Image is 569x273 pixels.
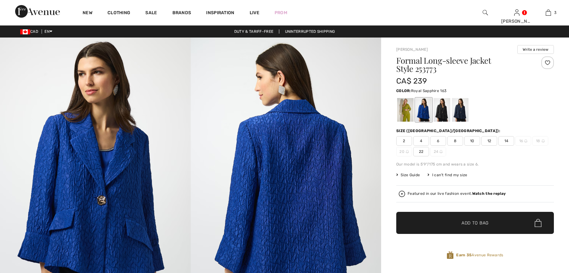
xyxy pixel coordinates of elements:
[472,191,506,196] strong: Watch the replay
[411,89,446,93] span: Royal Sapphire 163
[439,150,443,153] img: ring-m.svg
[415,98,432,122] div: Royal Sapphire 163
[20,29,30,34] img: Canadian Dollar
[546,9,551,16] img: My Bag
[430,136,446,146] span: 6
[464,136,480,146] span: 10
[396,147,412,156] span: 20
[20,29,41,34] span: CAD
[172,10,191,17] a: Brands
[408,192,506,196] div: Featured in our live fashion event.
[514,9,520,16] img: My Info
[452,98,468,122] div: Midnight Blue
[434,98,450,122] div: Black
[396,212,554,234] button: Add to Bag
[524,139,527,142] img: ring-m.svg
[447,251,454,259] img: Avenue Rewards
[447,136,463,146] span: 8
[396,136,412,146] span: 2
[462,220,489,226] span: Add to Bag
[535,219,542,227] img: Bag.svg
[532,136,548,146] span: 18
[396,89,411,93] span: Color:
[501,18,532,25] div: [PERSON_NAME]
[397,98,414,122] div: Fern
[250,9,259,16] a: Live
[517,45,554,54] button: Write a review
[396,77,427,85] span: CA$ 239
[15,5,60,18] img: 1ère Avenue
[542,139,545,142] img: ring-m.svg
[396,172,420,178] span: Size Guide
[107,10,130,17] a: Clothing
[145,10,157,17] a: Sale
[554,10,556,15] span: 3
[396,56,528,73] h1: Formal Long-sleeve Jacket Style 253773
[83,10,92,17] a: New
[533,9,564,16] a: 3
[481,136,497,146] span: 12
[456,253,472,257] strong: Earn 35
[44,29,52,34] span: EN
[483,9,488,16] img: search the website
[498,136,514,146] span: 14
[515,136,531,146] span: 16
[396,47,428,52] a: [PERSON_NAME]
[206,10,234,17] span: Inspiration
[406,150,409,153] img: ring-m.svg
[430,147,446,156] span: 24
[427,172,467,178] div: I can't find my size
[413,147,429,156] span: 22
[399,191,405,197] img: Watch the replay
[396,128,502,134] div: Size ([GEOGRAPHIC_DATA]/[GEOGRAPHIC_DATA]):
[456,252,503,258] span: Avenue Rewards
[514,9,520,15] a: Sign In
[275,9,287,16] a: Prom
[396,161,554,167] div: Our model is 5'9"/175 cm and wears a size 6.
[413,136,429,146] span: 4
